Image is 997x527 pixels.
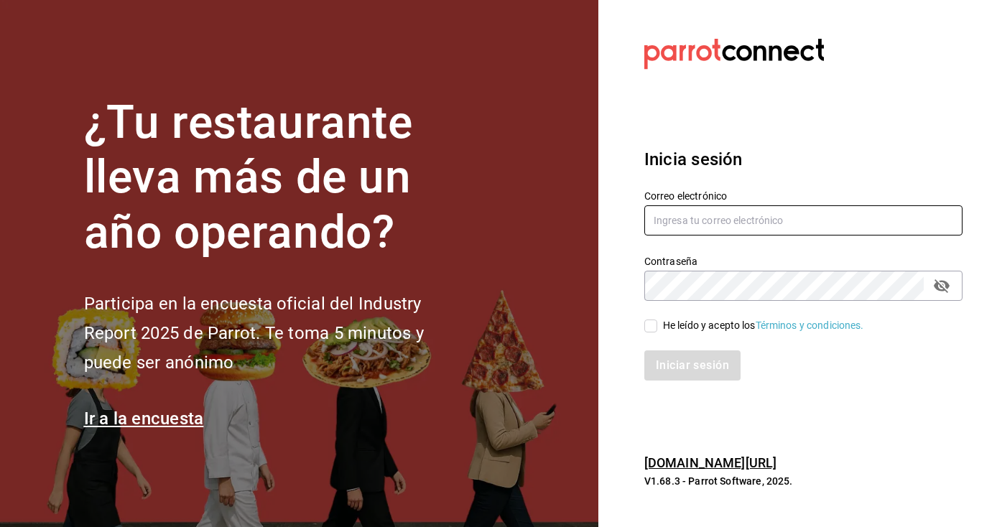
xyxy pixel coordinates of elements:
[644,455,776,470] a: [DOMAIN_NAME][URL]
[644,256,963,266] label: Contraseña
[644,474,963,488] p: V1.68.3 - Parrot Software, 2025.
[644,146,963,172] h3: Inicia sesión
[756,320,864,331] a: Términos y condiciones.
[84,409,204,429] a: Ir a la encuesta
[84,289,472,377] h2: Participa en la encuesta oficial del Industry Report 2025 de Parrot. Te toma 5 minutos y puede se...
[929,274,954,298] button: passwordField
[663,318,864,333] div: He leído y acepto los
[644,190,963,200] label: Correo electrónico
[644,205,963,235] input: Ingresa tu correo electrónico
[84,95,472,261] h1: ¿Tu restaurante lleva más de un año operando?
